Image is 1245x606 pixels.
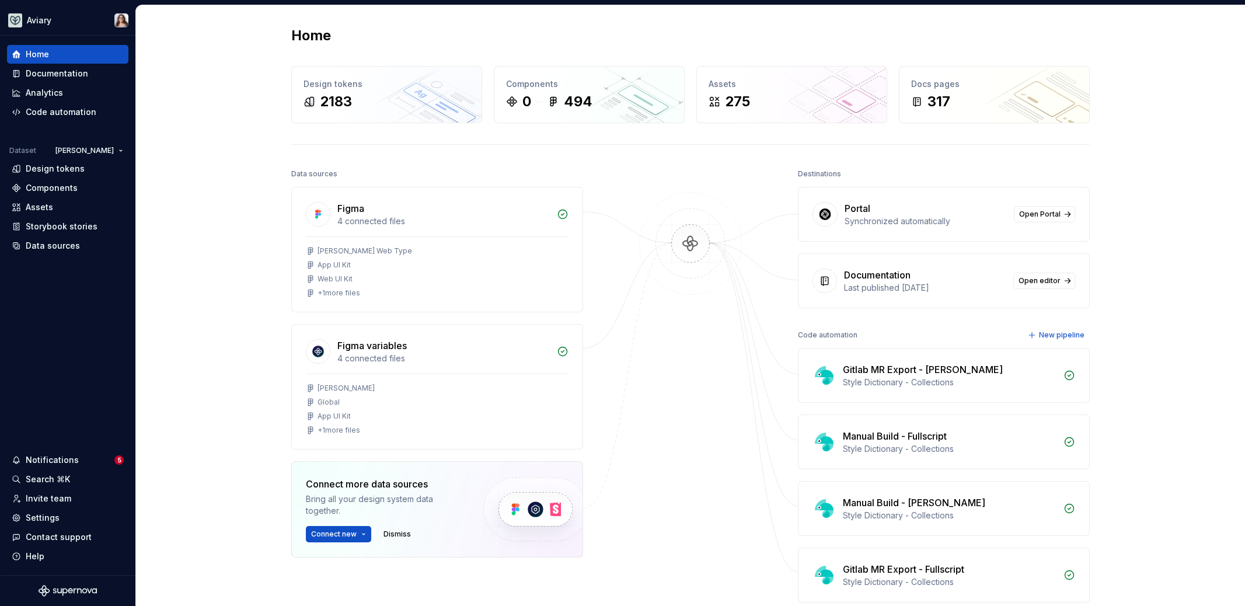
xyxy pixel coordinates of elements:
button: Notifications5 [7,451,128,469]
a: Storybook stories [7,217,128,236]
div: Gitlab MR Export - [PERSON_NAME] [843,363,1003,377]
a: Analytics [7,83,128,102]
div: App UI Kit [318,412,351,421]
a: Home [7,45,128,64]
span: Connect new [311,530,357,539]
span: [PERSON_NAME] [55,146,114,155]
div: Style Dictionary - Collections [843,510,1056,521]
button: Help [7,547,128,566]
a: Code automation [7,103,128,121]
div: Synchronized automatically [845,215,1007,227]
div: Data sources [26,240,80,252]
div: Figma variables [337,339,407,353]
a: Open Portal [1014,206,1075,222]
button: AviaryBrittany Hogg [2,8,133,33]
div: Documentation [26,68,88,79]
div: Dataset [9,146,36,155]
div: Analytics [26,87,63,99]
span: Open Portal [1019,210,1061,219]
span: New pipeline [1039,330,1084,340]
div: Web UI Kit [318,274,353,284]
div: Code automation [26,106,96,118]
div: 4 connected files [337,215,550,227]
div: Help [26,551,44,562]
div: Search ⌘K [26,473,70,485]
div: Connect more data sources [306,477,463,491]
button: Contact support [7,528,128,546]
img: 256e2c79-9abd-4d59-8978-03feab5a3943.png [8,13,22,27]
div: 317 [927,92,950,111]
div: + 1 more files [318,288,360,298]
h2: Home [291,26,331,45]
div: [PERSON_NAME] Web Type [318,246,412,256]
button: Connect new [306,526,371,542]
a: Open editor [1013,273,1075,289]
div: 0 [522,92,531,111]
div: Docs pages [911,78,1077,90]
div: 4 connected files [337,353,550,364]
a: Invite team [7,489,128,508]
div: Notifications [26,454,79,466]
div: Style Dictionary - Collections [843,377,1056,388]
div: Aviary [27,15,51,26]
img: Brittany Hogg [114,13,128,27]
div: Assets [26,201,53,213]
div: Components [506,78,672,90]
div: + 1 more files [318,426,360,435]
div: Style Dictionary - Collections [843,576,1056,588]
div: Last published [DATE] [844,282,1006,294]
a: Components [7,179,128,197]
a: Components0494 [494,66,685,123]
div: Invite team [26,493,71,504]
div: Gitlab MR Export - Fullscript [843,562,964,576]
div: Design tokens [304,78,470,90]
div: Code automation [798,327,857,343]
div: Destinations [798,166,841,182]
div: Global [318,398,340,407]
div: Design tokens [26,163,85,175]
div: 2183 [320,92,352,111]
div: Home [26,48,49,60]
div: 275 [725,92,750,111]
a: Docs pages317 [899,66,1090,123]
div: [PERSON_NAME] [318,384,375,393]
a: Data sources [7,236,128,255]
button: [PERSON_NAME] [50,142,128,159]
a: Figma variables4 connected files[PERSON_NAME]GlobalApp UI Kit+1more files [291,324,583,450]
div: 494 [564,92,592,111]
div: Contact support [26,531,92,543]
div: Storybook stories [26,221,97,232]
div: Style Dictionary - Collections [843,443,1056,455]
button: Search ⌘K [7,470,128,489]
span: 5 [114,455,124,465]
a: Settings [7,509,128,527]
div: Manual Build - Fullscript [843,429,947,443]
span: Dismiss [383,530,411,539]
a: Documentation [7,64,128,83]
div: Settings [26,512,60,524]
div: Assets [709,78,875,90]
a: Design tokens2183 [291,66,482,123]
button: Dismiss [378,526,416,542]
a: Assets275 [696,66,887,123]
div: Manual Build - [PERSON_NAME] [843,496,985,510]
div: Bring all your design system data together. [306,493,463,517]
div: Portal [845,201,870,215]
a: Assets [7,198,128,217]
button: New pipeline [1024,327,1090,343]
div: Data sources [291,166,337,182]
div: Components [26,182,78,194]
a: Figma4 connected files[PERSON_NAME] Web TypeApp UI KitWeb UI Kit+1more files [291,187,583,312]
span: Open editor [1019,276,1061,285]
div: App UI Kit [318,260,351,270]
div: Documentation [844,268,911,282]
a: Design tokens [7,159,128,178]
div: Figma [337,201,364,215]
svg: Supernova Logo [39,585,97,597]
